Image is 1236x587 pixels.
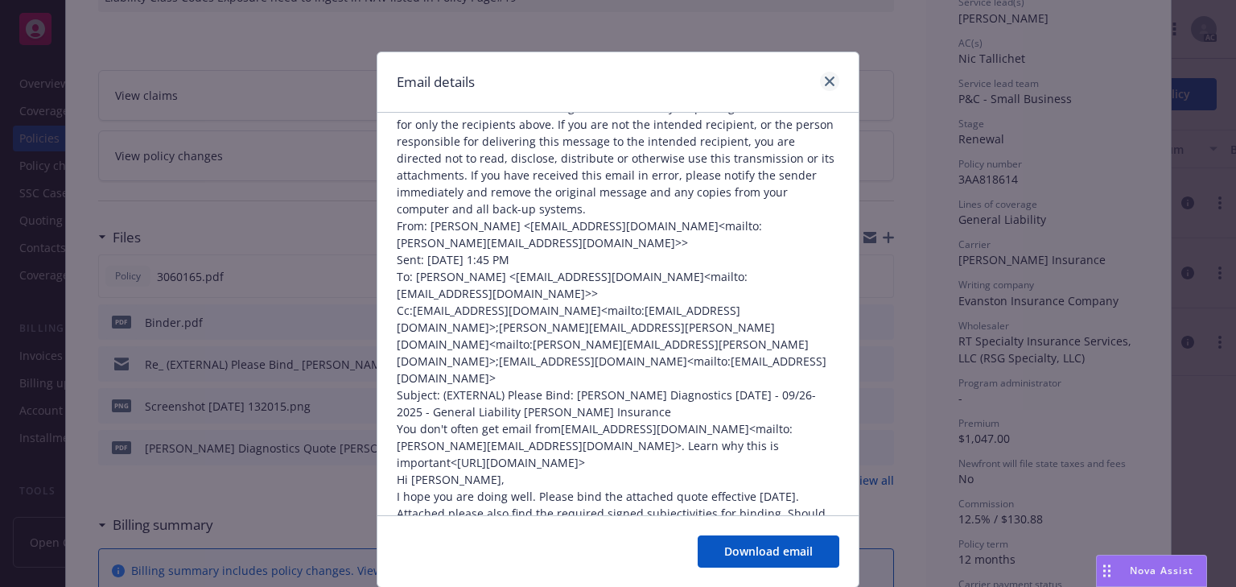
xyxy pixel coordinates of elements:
[397,217,839,420] p: From: [PERSON_NAME] < < >> Sent: [DATE] 1:45 PM To: [PERSON_NAME] < < >> Cc: < >; < >; < > Subjec...
[1096,555,1207,587] button: Nova Assist
[1097,556,1117,586] div: Drag to move
[413,303,601,318] a: [EMAIL_ADDRESS][DOMAIN_NAME]
[397,269,748,301] a: mailto:[EMAIL_ADDRESS][DOMAIN_NAME]
[397,420,839,471] p: You don't often get email from < >. Learn why this is important< >
[397,320,775,352] a: [PERSON_NAME][EMAIL_ADDRESS][PERSON_NAME][DOMAIN_NAME]
[397,353,826,386] a: mailto:[EMAIL_ADDRESS][DOMAIN_NAME]
[499,353,687,369] a: [EMAIL_ADDRESS][DOMAIN_NAME]
[516,269,704,284] a: [EMAIL_ADDRESS][DOMAIN_NAME]
[397,471,839,488] p: Hi [PERSON_NAME],
[397,303,740,335] a: mailto:[EMAIL_ADDRESS][DOMAIN_NAME]
[397,488,839,573] p: I hope you are doing well. Please bind the attached quote effective [DATE]. Attached please also ...
[457,455,579,470] a: [URL][DOMAIN_NAME]
[397,337,809,369] a: mailto:[PERSON_NAME][EMAIL_ADDRESS][PERSON_NAME][DOMAIN_NAME]
[397,421,793,453] a: mailto:[PERSON_NAME][EMAIL_ADDRESS][DOMAIN_NAME]
[561,421,749,436] a: [EMAIL_ADDRESS][DOMAIN_NAME]
[1130,564,1193,577] span: Nova Assist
